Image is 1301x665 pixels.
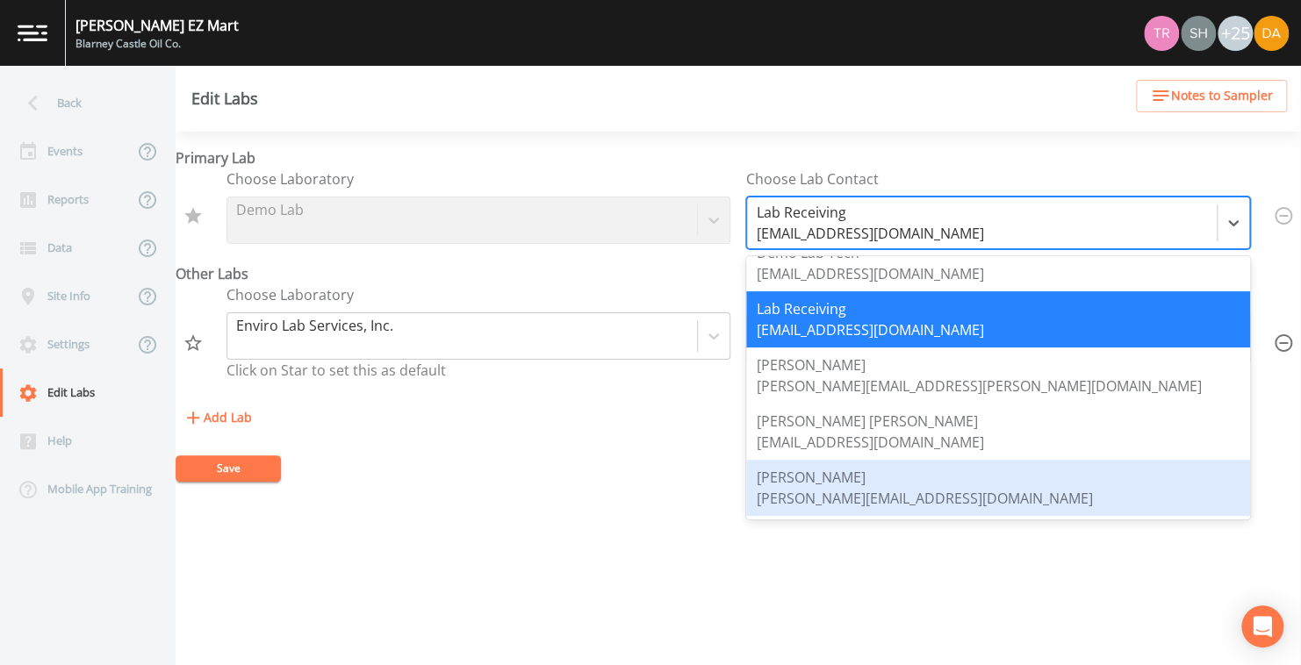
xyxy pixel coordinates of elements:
div: shaynee@enviro-britesolutions.com [1180,16,1217,51]
div: Lab Receiving [757,202,984,223]
div: [EMAIL_ADDRESS][DOMAIN_NAME] [757,432,984,453]
div: [PERSON_NAME][EMAIL_ADDRESS][PERSON_NAME][DOMAIN_NAME] [757,375,1202,397]
strong: Primary Lab [176,148,255,168]
div: [EMAIL_ADDRESS][DOMAIN_NAME] [757,319,984,340]
div: Enviro Lab Services, Inc. [236,315,393,336]
img: e87f1c0e44c1658d59337c30f0e43455 [1254,16,1289,51]
div: +25 [1218,16,1253,51]
strong: Other Labs [176,264,248,283]
img: 939099765a07141c2f55256aeaad4ea5 [1144,16,1179,51]
div: [PERSON_NAME] [757,354,1202,375]
div: [PERSON_NAME] [PERSON_NAME] [757,411,984,432]
label: Choose Laboratory [226,284,354,305]
label: Click on Star to set this as default [226,360,446,381]
div: Travis Kirin [1143,16,1180,51]
div: Lab Receiving [757,298,984,319]
div: Blarney Castle Oil Co. [75,36,239,52]
button: Save [176,455,281,482]
div: Open Intercom Messenger [1241,605,1283,647]
div: Edit Labs [191,91,258,105]
label: Choose Laboratory [226,168,354,189]
button: Add Lab [176,402,259,434]
div: [PERSON_NAME][EMAIL_ADDRESS][DOMAIN_NAME] [757,488,1093,509]
div: [PERSON_NAME] EZ Mart [75,15,239,36]
label: Choose Lab Contact [746,168,879,189]
div: [EMAIL_ADDRESS][DOMAIN_NAME] [757,263,984,284]
div: [PERSON_NAME] [757,467,1093,488]
button: Set as Default [176,325,211,361]
img: logo [18,25,47,41]
img: 726fd29fcef06c5d4d94ec3380ebb1a1 [1181,16,1216,51]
